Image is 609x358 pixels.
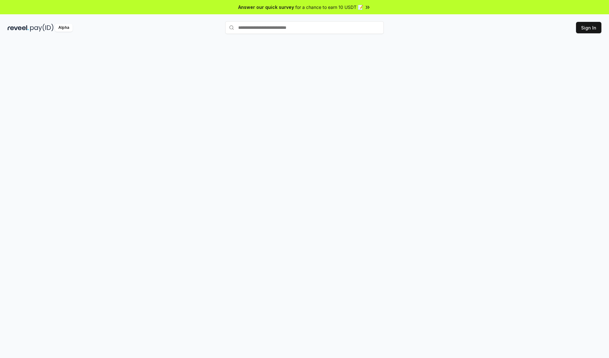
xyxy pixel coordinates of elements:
button: Sign In [576,22,601,33]
span: Answer our quick survey [238,4,294,10]
div: Alpha [55,24,73,32]
span: for a chance to earn 10 USDT 📝 [295,4,363,10]
img: reveel_dark [8,24,29,32]
img: pay_id [30,24,54,32]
